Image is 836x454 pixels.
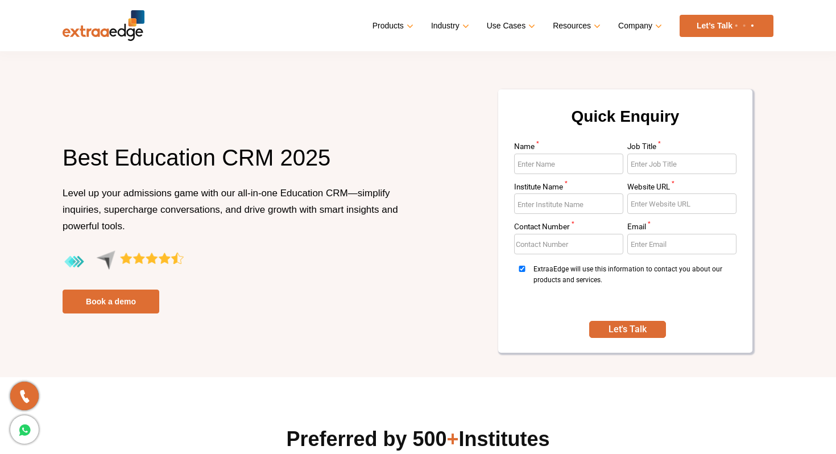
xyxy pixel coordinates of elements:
button: SUBMIT [589,321,665,338]
a: Let’s Talk [680,15,773,37]
label: Website URL [627,183,736,194]
img: aggregate-rating-by-users [63,250,184,274]
label: Name [514,143,623,154]
a: Use Cases [487,18,533,34]
span: + [447,427,459,451]
a: Products [373,18,411,34]
input: Enter Website URL [627,193,736,214]
input: Enter Job Title [627,154,736,174]
h2: Preferred by 500 Institutes [63,426,773,453]
input: Enter Institute Name [514,193,623,214]
span: Level up your admissions game with our all-in-one Education CRM—simplify inquiries, supercharge c... [63,188,398,232]
label: Contact Number [514,223,623,234]
label: Email [627,223,736,234]
input: Enter Email [627,234,736,254]
label: Institute Name [514,183,623,194]
a: Resources [553,18,598,34]
h1: Best Education CRM 2025 [63,143,409,185]
span: ExtraaEdge will use this information to contact you about our products and services. [533,264,733,307]
input: Enter Contact Number [514,234,623,254]
h2: Quick Enquiry [512,103,739,143]
label: Job Title [627,143,736,154]
a: Company [618,18,660,34]
a: Book a demo [63,290,159,313]
input: Enter Name [514,154,623,174]
a: Industry [431,18,467,34]
input: ExtraaEdge will use this information to contact you about our products and services. [514,266,530,272]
